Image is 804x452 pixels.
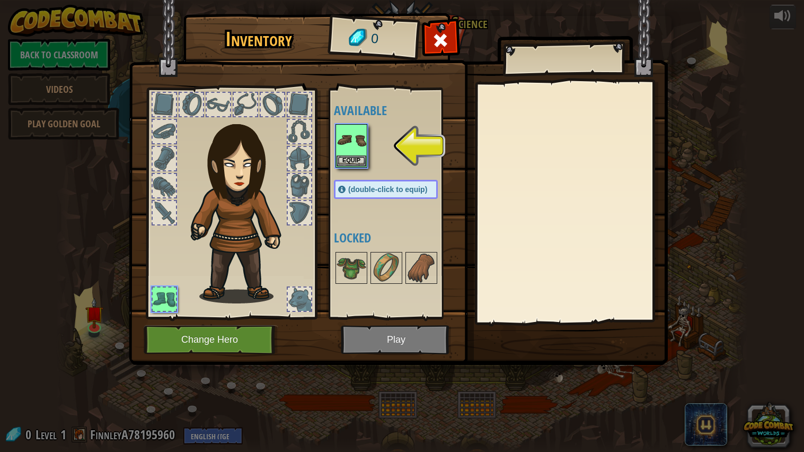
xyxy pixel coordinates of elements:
h1: Inventory [191,28,326,50]
img: portrait.png [337,253,366,283]
button: Change Hero [144,325,278,354]
img: guardian_hair.png [186,108,300,303]
img: portrait.png [337,125,366,155]
h4: Locked [334,231,459,245]
span: 0 [370,29,379,49]
h4: Available [334,103,459,117]
img: portrait.png [372,253,401,283]
span: (double-click to equip) [348,185,427,194]
button: Equip [337,155,366,167]
img: portrait.png [407,253,436,283]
